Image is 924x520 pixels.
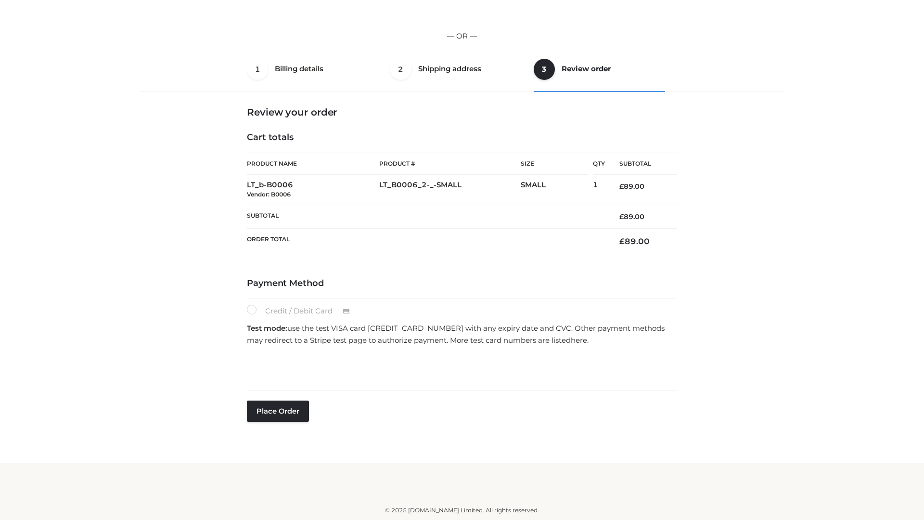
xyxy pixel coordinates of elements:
td: SMALL [521,175,593,205]
td: LT_b-B0006 [247,175,379,205]
label: Credit / Debit Card [247,305,360,317]
h4: Cart totals [247,132,677,143]
th: Size [521,153,588,175]
p: — OR — [143,30,781,42]
small: Vendor: B0006 [247,191,291,198]
button: Place order [247,401,309,422]
th: Order Total [247,229,605,254]
a: here [571,336,587,345]
th: Subtotal [605,153,677,175]
th: Product Name [247,153,379,175]
td: 1 [593,175,605,205]
bdi: 89.00 [619,182,644,191]
th: Qty [593,153,605,175]
th: Subtotal [247,205,605,228]
td: LT_B0006_2-_-SMALL [379,175,521,205]
bdi: 89.00 [619,236,650,246]
bdi: 89.00 [619,212,644,221]
div: © 2025 [DOMAIN_NAME] Limited. All rights reserved. [143,506,781,515]
span: £ [619,236,625,246]
p: use the test VISA card [CREDIT_CARD_NUMBER] with any expiry date and CVC. Other payment methods m... [247,322,677,347]
iframe: Secure payment input frame [245,350,675,385]
th: Product # [379,153,521,175]
span: £ [619,182,624,191]
h3: Review your order [247,106,677,118]
span: £ [619,212,624,221]
strong: Test mode: [247,324,287,333]
h4: Payment Method [247,278,677,289]
img: Credit / Debit Card [337,306,355,317]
